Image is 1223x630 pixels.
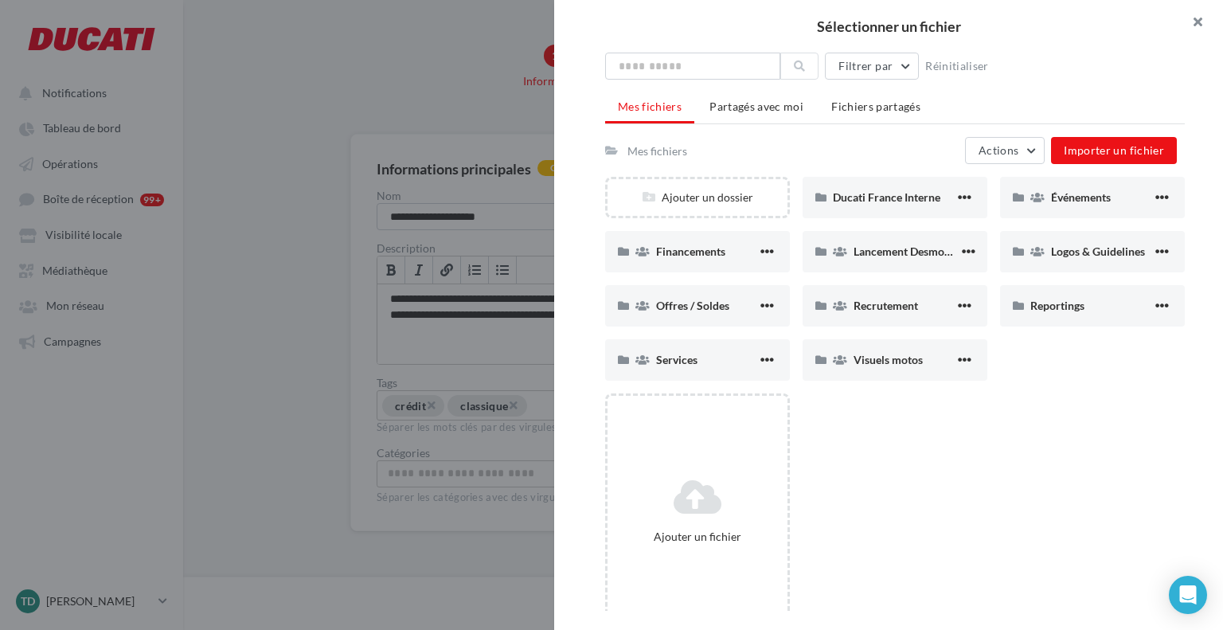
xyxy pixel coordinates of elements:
[656,353,697,366] span: Services
[833,190,940,204] span: Ducati France Interne
[965,137,1045,164] button: Actions
[825,53,919,80] button: Filtrer par
[1064,143,1164,157] span: Importer un fichier
[979,143,1018,157] span: Actions
[1030,299,1084,312] span: Reportings
[854,245,982,258] span: Lancement Desmo450MX
[854,299,918,312] span: Recrutement
[709,100,803,113] span: Partagés avec moi
[1169,576,1207,614] div: Open Intercom Messenger
[580,19,1198,33] h2: Sélectionner un fichier
[1051,137,1177,164] button: Importer un fichier
[854,353,923,366] span: Visuels motos
[614,529,781,545] div: Ajouter un fichier
[1051,245,1145,258] span: Logos & Guidelines
[1051,190,1111,204] span: Événements
[608,190,787,205] div: Ajouter un dossier
[831,100,920,113] span: Fichiers partagés
[618,100,682,113] span: Mes fichiers
[656,299,729,312] span: Offres / Soldes
[656,245,725,258] span: Financements
[919,57,995,76] button: Réinitialiser
[627,143,687,159] div: Mes fichiers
